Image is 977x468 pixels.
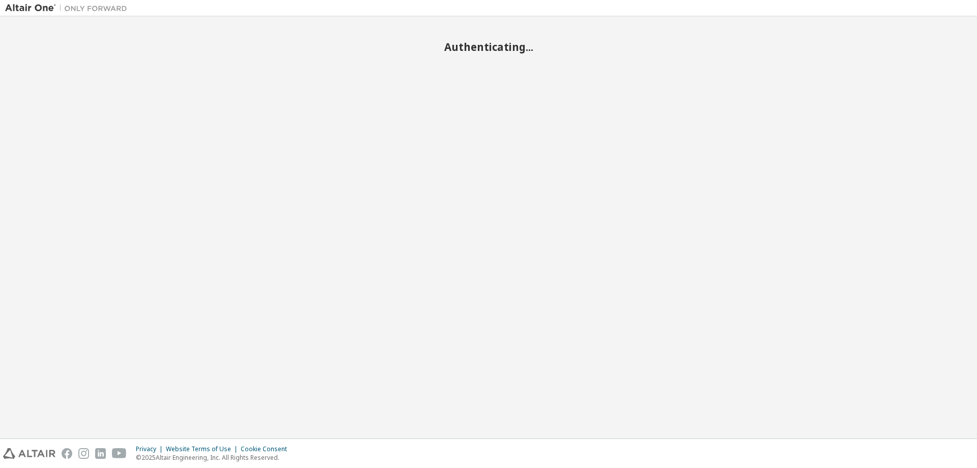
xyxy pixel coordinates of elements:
img: Altair One [5,3,132,13]
img: youtube.svg [112,448,127,459]
img: altair_logo.svg [3,448,55,459]
p: © 2025 Altair Engineering, Inc. All Rights Reserved. [136,453,293,462]
img: instagram.svg [78,448,89,459]
img: linkedin.svg [95,448,106,459]
h2: Authenticating... [5,40,972,53]
div: Privacy [136,445,166,453]
img: facebook.svg [62,448,72,459]
div: Cookie Consent [241,445,293,453]
div: Website Terms of Use [166,445,241,453]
